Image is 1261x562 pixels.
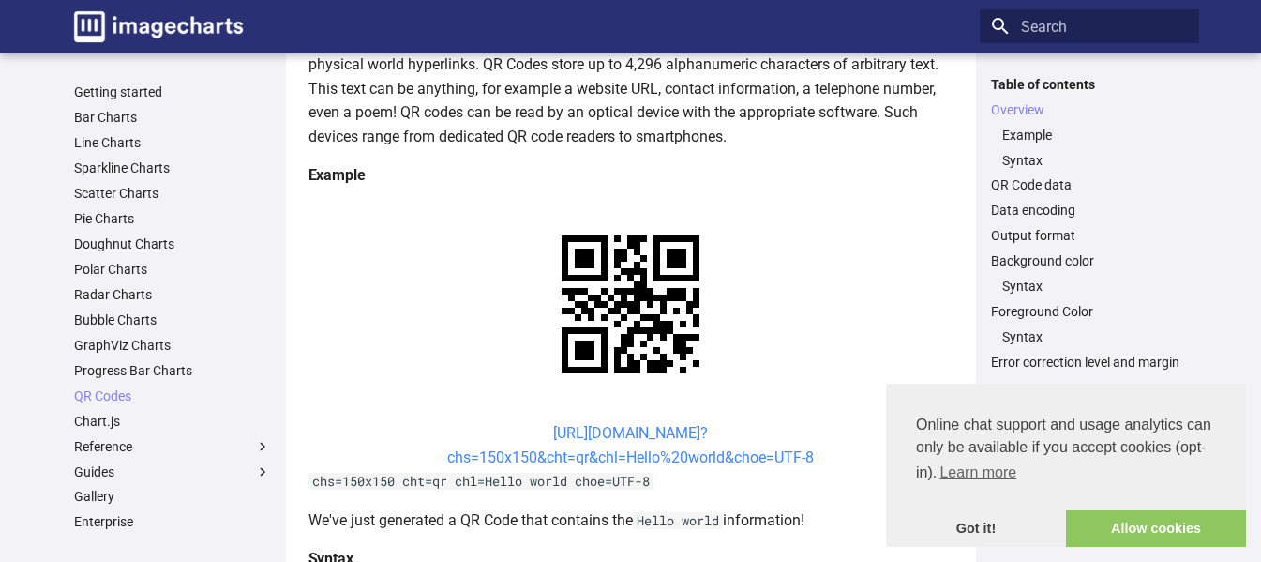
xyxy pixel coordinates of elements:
[74,387,271,404] a: QR Codes
[991,202,1188,219] a: Data encoding
[74,185,271,202] a: Scatter Charts
[308,163,953,188] h4: Example
[1066,510,1246,548] a: allow cookies
[74,210,271,227] a: Pie Charts
[886,384,1246,547] div: cookieconsent
[991,176,1188,193] a: QR Code data
[633,512,723,529] code: Hello world
[991,227,1188,244] a: Output format
[991,303,1188,320] a: Foreground Color
[74,134,271,151] a: Line Charts
[74,438,271,455] label: Reference
[308,509,953,533] p: We've just generated a QR Code that contains the information!
[447,424,814,466] a: [URL][DOMAIN_NAME]?chs=150x150&cht=qr&chl=Hello%20world&choe=UTF-8
[67,4,250,50] a: Image-Charts documentation
[991,127,1188,169] nav: Overview
[74,109,271,126] a: Bar Charts
[74,463,271,480] label: Guides
[74,337,271,354] a: GraphViz Charts
[991,328,1188,345] nav: Foreground Color
[74,311,271,328] a: Bubble Charts
[74,286,271,303] a: Radar Charts
[991,252,1188,269] a: Background color
[74,84,271,100] a: Getting started
[74,539,271,555] a: SDK & libraries
[991,354,1188,371] a: Error correction level and margin
[980,76,1199,372] nav: Table of contents
[980,76,1199,93] label: Table of contents
[74,488,271,505] a: Gallery
[886,510,1066,548] a: dismiss cookie message
[1002,127,1188,144] a: Example
[74,159,271,176] a: Sparkline Charts
[74,413,271,430] a: Chart.js
[74,261,271,278] a: Polar Charts
[529,203,732,406] img: chart
[991,101,1188,118] a: Overview
[74,362,271,379] a: Progress Bar Charts
[980,9,1199,43] input: Search
[74,235,271,252] a: Doughnut Charts
[916,414,1216,487] span: Online chat support and usage analytics can only be available if you accept cookies (opt-in).
[937,459,1019,487] a: learn more about cookies
[74,11,243,42] img: logo
[991,278,1188,295] nav: Background color
[308,473,653,490] code: chs=150x150 cht=qr chl=Hello world choe=UTF-8
[1002,152,1188,169] a: Syntax
[308,28,953,148] p: QR codes are a popular type of two-dimensional barcode. They are also known as hardlinks or physi...
[1002,278,1188,295] a: Syntax
[74,513,271,530] a: Enterprise
[1002,328,1188,345] a: Syntax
